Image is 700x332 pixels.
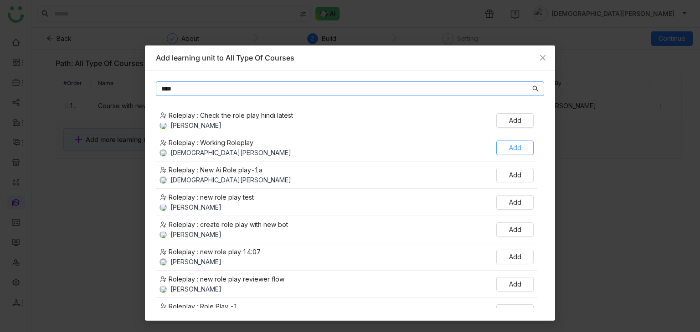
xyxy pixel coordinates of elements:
div: new role play test [200,192,254,202]
div: [DEMOGRAPHIC_DATA][PERSON_NAME] [160,148,291,157]
button: Add [496,250,534,264]
div: new role play reviewer flow [200,274,284,284]
button: Add [496,141,534,155]
button: Add [496,222,534,237]
button: Add [496,195,534,210]
span: Roleplay : [169,274,198,284]
button: Close [530,45,555,70]
div: Working Roleplay [200,138,253,148]
span: Add [509,170,521,180]
span: Roleplay : [169,247,198,257]
img: 684a9b22de261c4b36a3d00f [160,204,167,211]
button: Add [496,277,534,292]
div: Check the role play hindi latest [200,111,293,121]
div: [DEMOGRAPHIC_DATA][PERSON_NAME] [160,175,291,185]
span: Roleplay : [169,192,198,202]
div: [PERSON_NAME] [160,121,221,130]
span: Add [509,225,521,235]
span: Add [509,116,521,126]
div: [PERSON_NAME] [160,284,221,294]
div: create role play with new bot [200,220,288,230]
button: Add [496,304,534,319]
img: 684a9b06de261c4b36a3cf65 [160,176,167,184]
img: 684a9b06de261c4b36a3cf65 [160,149,167,156]
span: Add [509,307,521,317]
button: Add [496,113,534,128]
span: Add [509,197,521,207]
span: Roleplay : [169,138,198,148]
img: 684a9b22de261c4b36a3d00f [160,258,167,266]
div: New Ai Role play-1a [200,165,262,175]
div: Role Play -1 [200,302,238,312]
span: Roleplay : [169,111,198,121]
img: 684a9b22de261c4b36a3d00f [160,286,167,293]
span: Add [509,252,521,262]
img: 684a9aedde261c4b36a3ced9 [160,231,167,238]
img: 684a9aedde261c4b36a3ced9 [160,122,167,129]
span: Add [509,279,521,289]
div: [PERSON_NAME] [160,202,221,212]
div: [PERSON_NAME] [160,230,221,239]
div: new role play 14:07 [200,247,261,257]
span: Roleplay : [169,165,198,175]
span: Roleplay : [169,220,198,230]
span: Add [509,143,521,153]
div: [PERSON_NAME] [160,257,221,267]
div: Add learning unit to All Type Of Courses [156,53,544,63]
button: Add [496,168,534,182]
span: Roleplay : [169,302,198,312]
